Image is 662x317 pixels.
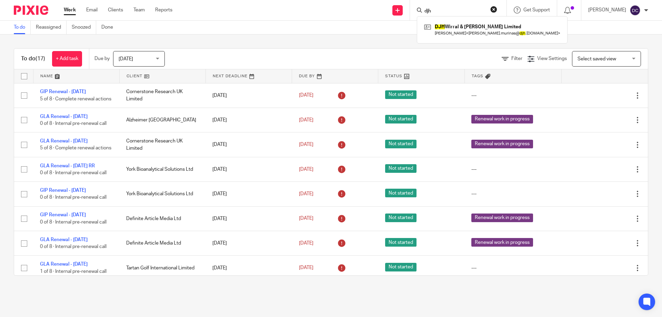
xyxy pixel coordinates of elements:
[537,56,567,61] span: View Settings
[14,6,48,15] img: Pixie
[299,241,313,246] span: [DATE]
[36,56,45,61] span: (17)
[299,265,313,270] span: [DATE]
[40,170,107,175] span: 0 of 8 · Internal pre-renewal call
[471,214,533,222] span: Renewal work in progress
[385,263,417,271] span: Not started
[40,244,107,249] span: 0 of 8 · Internal pre-renewal call
[205,108,292,132] td: [DATE]
[40,146,111,151] span: 5 of 8 · Complete renewal actions
[119,83,205,108] td: Cornerstone Research UK Limited
[299,216,313,221] span: [DATE]
[630,5,641,16] img: svg%3E
[471,166,555,173] div: ---
[385,164,417,173] span: Not started
[205,206,292,231] td: [DATE]
[40,188,86,193] a: GIP Renewal - [DATE]
[21,55,45,62] h1: To do
[94,55,110,62] p: Due by
[299,142,313,147] span: [DATE]
[471,92,555,99] div: ---
[385,189,417,197] span: Not started
[385,214,417,222] span: Not started
[40,114,88,119] a: GLA Renewal - [DATE]
[36,21,67,34] a: Reassigned
[119,132,205,157] td: Cornerstone Research UK Limited
[205,132,292,157] td: [DATE]
[490,6,497,13] button: Clear
[119,108,205,132] td: Alzheimer [GEOGRAPHIC_DATA]
[471,265,555,271] div: ---
[101,21,118,34] a: Done
[471,140,533,148] span: Renewal work in progress
[52,51,82,67] a: + Add task
[299,93,313,98] span: [DATE]
[471,115,533,123] span: Renewal work in progress
[472,74,483,78] span: Tags
[588,7,626,13] p: [PERSON_NAME]
[205,182,292,206] td: [DATE]
[40,220,107,225] span: 0 of 8 · Internal pre-renewal call
[40,164,95,168] a: GLA Renewal - [DATE] RR
[40,195,107,200] span: 0 of 8 · Internal pre-renewal call
[205,157,292,181] td: [DATE]
[299,191,313,196] span: [DATE]
[385,238,417,247] span: Not started
[14,21,31,34] a: To do
[471,190,555,197] div: ---
[119,182,205,206] td: York Bioanalytical Solutions Ltd
[119,256,205,280] td: Tartan Golf International Limited
[119,57,133,61] span: [DATE]
[119,206,205,231] td: Definite Article Media Ltd
[119,231,205,256] td: Definite Article Media Ltd
[205,231,292,256] td: [DATE]
[108,7,123,13] a: Clients
[511,56,522,61] span: Filter
[385,115,417,123] span: Not started
[40,269,107,274] span: 1 of 8 · Internal pre-renewal call
[133,7,145,13] a: Team
[471,238,533,247] span: Renewal work in progress
[40,139,88,143] a: GLA Renewal - [DATE]
[86,7,98,13] a: Email
[424,8,486,14] input: Search
[119,157,205,181] td: York Bioanalytical Solutions Ltd
[40,237,88,242] a: GLA Renewal - [DATE]
[299,167,313,172] span: [DATE]
[578,57,616,61] span: Select saved view
[205,83,292,108] td: [DATE]
[72,21,96,34] a: Snoozed
[205,256,292,280] td: [DATE]
[40,262,88,267] a: GLA Renewal - [DATE]
[40,121,107,126] span: 0 of 8 · Internal pre-renewal call
[155,7,172,13] a: Reports
[40,212,86,217] a: GIP Renewal - [DATE]
[64,7,76,13] a: Work
[523,8,550,12] span: Get Support
[40,97,111,101] span: 5 of 8 · Complete renewal actions
[385,140,417,148] span: Not started
[40,89,86,94] a: GIP Renewal - [DATE]
[299,118,313,122] span: [DATE]
[385,90,417,99] span: Not started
